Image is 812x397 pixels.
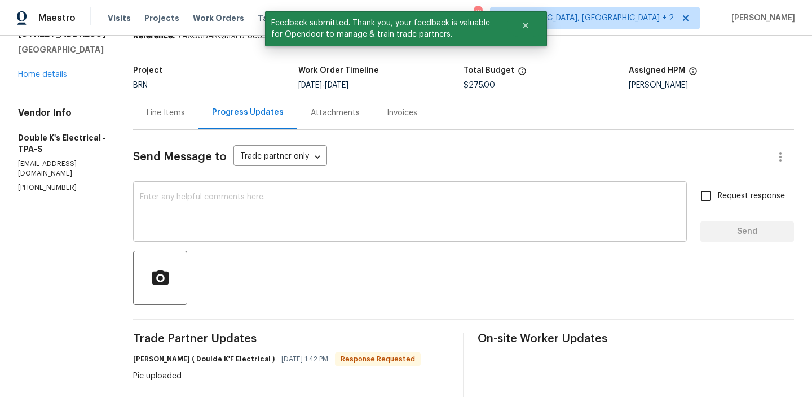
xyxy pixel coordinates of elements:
[298,81,322,89] span: [DATE]
[18,159,106,178] p: [EMAIL_ADDRESS][DOMAIN_NAME]
[233,148,327,167] div: Trade partner only
[133,333,449,344] span: Trade Partner Updates
[500,12,674,24] span: [GEOGRAPHIC_DATA], [GEOGRAPHIC_DATA] + 2
[464,67,514,75] h5: Total Budget
[133,32,175,40] b: Reference:
[629,81,794,89] div: [PERSON_NAME]
[133,30,794,42] div: 7AXGSBARQMXFB-8e65bcca0
[265,11,507,46] span: Feedback submitted. Thank you, your feedback is valuable for Opendoor to manage & train trade par...
[18,71,67,78] a: Home details
[474,7,482,18] div: 76
[507,14,544,37] button: Close
[325,81,348,89] span: [DATE]
[387,107,417,119] div: Invoices
[133,67,162,75] h5: Project
[18,183,106,193] p: [PHONE_NUMBER]
[144,12,179,24] span: Projects
[298,67,379,75] h5: Work Order Timeline
[18,107,106,119] h4: Vendor Info
[718,190,785,202] span: Request response
[38,12,76,24] span: Maestro
[478,333,794,344] span: On-site Worker Updates
[464,81,495,89] span: $275.00
[311,107,360,119] div: Attachments
[108,12,131,24] span: Visits
[281,354,328,365] span: [DATE] 1:42 PM
[18,132,106,155] h5: Double K's Electrical - TPA-S
[298,81,348,89] span: -
[518,67,527,81] span: The total cost of line items that have been proposed by Opendoor. This sum includes line items th...
[212,107,284,118] div: Progress Updates
[133,370,421,382] div: Pic uploaded
[133,354,275,365] h6: [PERSON_NAME] ( Doulde K'F Electrical )
[727,12,795,24] span: [PERSON_NAME]
[336,354,420,365] span: Response Requested
[258,14,281,22] span: Tasks
[629,67,685,75] h5: Assigned HPM
[133,81,148,89] span: BRN
[133,151,227,163] span: Send Message to
[18,44,106,55] h5: [GEOGRAPHIC_DATA]
[193,12,244,24] span: Work Orders
[147,107,185,119] div: Line Items
[689,67,698,81] span: The hpm assigned to this work order.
